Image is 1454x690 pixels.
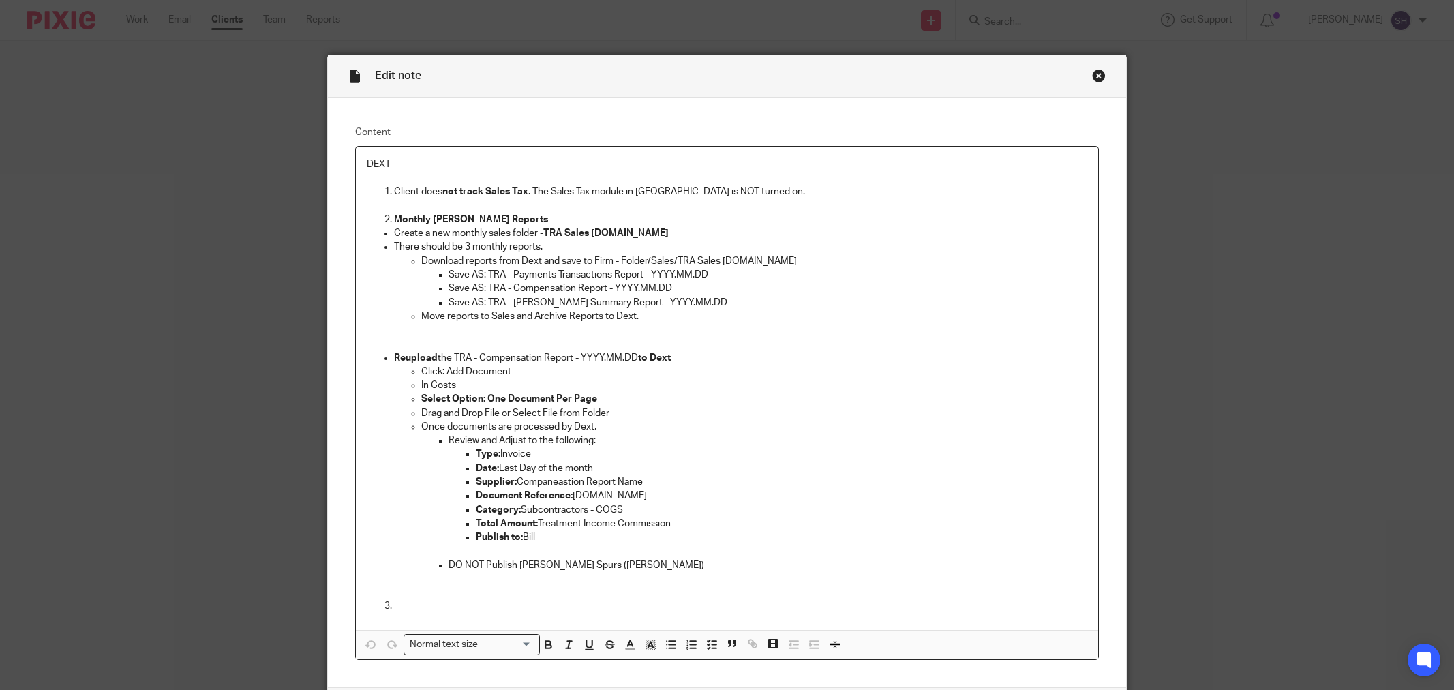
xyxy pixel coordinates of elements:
strong: Date: [476,464,499,473]
strong: Type: [476,449,500,459]
strong: Category: [476,505,521,515]
span: Edit note [375,70,421,81]
p: [DOMAIN_NAME] [476,489,1087,502]
strong: Publish to: [476,532,523,542]
strong: Select Option: One Document Per Page [421,394,597,404]
input: Search for option [483,637,532,652]
p: Create a new monthly sales folder - [394,226,1087,240]
p: DEXT [367,157,1087,171]
p: DO NOT Publish [PERSON_NAME] Spurs ([PERSON_NAME]) [449,558,1087,572]
p: Last Day of the month [476,462,1087,475]
strong: Document Reference: [476,491,573,500]
p: Save AS: TRA - Compensation Report - YYYY.MM.DD [449,282,1087,295]
p: Download reports from Dext and save to Firm - Folder/Sales/TRA Sales [DOMAIN_NAME] [421,254,1087,268]
p: Save AS: TRA - Payments Transactions Report - YYYY.MM.DD [449,268,1087,282]
p: Click: Add Document [421,365,1087,378]
p: Invoice [476,447,1087,461]
p: There should be 3 monthly reports. [394,240,1087,254]
p: In Costs [421,378,1087,392]
p: Once documents are processed by Dext, [421,420,1087,434]
p: Companeastion Report Name [476,475,1087,489]
span: Normal text size [407,637,481,652]
p: Client does . The Sales Tax module in [GEOGRAPHIC_DATA] is NOT turned on. [394,185,1087,198]
strong: Total Amount: [476,519,538,528]
p: Bill [476,530,1087,544]
strong: TRA Sales [DOMAIN_NAME] [543,228,669,238]
p: Drag and Drop File or Select File from Folder [421,406,1087,420]
div: Search for option [404,634,540,655]
strong: Supplier: [476,477,517,487]
label: Content [355,125,1099,139]
p: Review and Adjust to the following: [449,434,1087,447]
p: Save AS: TRA - [PERSON_NAME] Summary Report - YYYY.MM.DD [449,296,1087,310]
strong: not track Sales Tax [442,187,528,196]
p: Move reports to Sales and Archive Reports to Dext. [421,310,1087,323]
strong: Reupload [394,353,438,363]
div: Close this dialog window [1092,69,1106,82]
p: the TRA - Compensation Report - YYYY.MM.DD [394,351,1087,365]
p: Subcontractors - COGS [476,503,1087,517]
strong: Monthly [PERSON_NAME] Reports [394,215,548,224]
p: Treatment Income Commission [476,517,1087,530]
strong: to Dext [638,353,671,363]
